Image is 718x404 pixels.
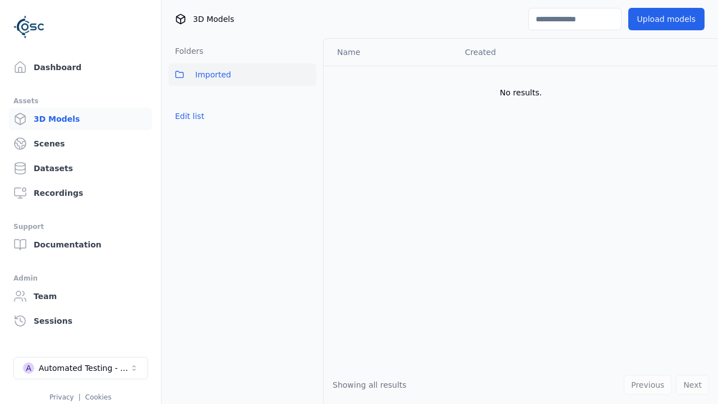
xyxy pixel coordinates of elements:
[9,182,152,204] a: Recordings
[456,39,591,66] th: Created
[13,94,148,108] div: Assets
[168,45,204,57] h3: Folders
[9,132,152,155] a: Scenes
[324,66,718,120] td: No results.
[13,272,148,285] div: Admin
[195,68,231,81] span: Imported
[9,233,152,256] a: Documentation
[168,63,316,86] button: Imported
[13,357,148,379] button: Select a workspace
[49,393,73,401] a: Privacy
[13,220,148,233] div: Support
[9,56,152,79] a: Dashboard
[168,106,211,126] button: Edit list
[23,362,34,374] div: A
[39,362,130,374] div: Automated Testing - Playwright
[85,393,112,401] a: Cookies
[193,13,234,25] span: 3D Models
[324,39,456,66] th: Name
[9,157,152,180] a: Datasets
[13,11,45,43] img: Logo
[9,310,152,332] a: Sessions
[79,393,81,401] span: |
[333,380,407,389] span: Showing all results
[9,285,152,307] a: Team
[9,108,152,130] a: 3D Models
[628,8,705,30] button: Upload models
